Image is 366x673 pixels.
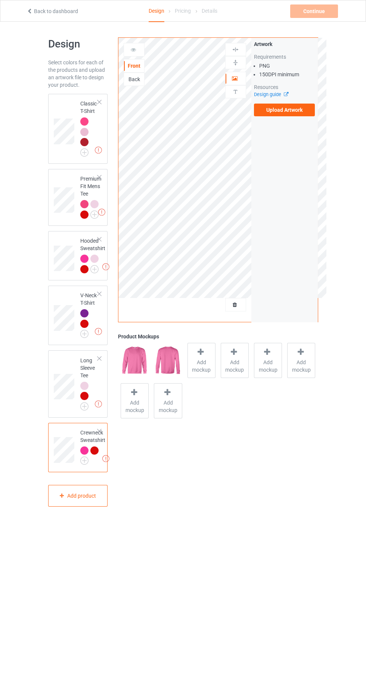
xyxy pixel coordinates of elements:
[48,231,108,280] div: Hooded Sweatshirt
[124,76,144,83] div: Back
[121,399,148,414] span: Add mockup
[154,383,182,418] div: Add mockup
[48,59,108,89] div: Select colors for each of the products and upload an artwork file to design your product.
[80,148,89,157] img: svg+xml;base64,PD94bWwgdmVyc2lvbj0iMS4wIiBlbmNvZGluZz0iVVRGLTgiPz4KPHN2ZyB3aWR0aD0iMjJweCIgaGVpZ2...
[254,92,288,97] a: Design guide
[254,53,315,61] div: Requirements
[232,46,239,53] img: svg%3E%0A
[175,0,191,21] div: Pricing
[102,455,109,462] img: exclamation icon
[259,62,315,70] li: PNG
[102,263,109,270] img: exclamation icon
[95,147,102,154] img: exclamation icon
[118,333,318,340] div: Product Mockups
[80,292,98,335] div: V-Neck T-Shirt
[187,343,215,378] div: Add mockup
[90,265,99,273] img: svg+xml;base64,PD94bWwgdmVyc2lvbj0iMS4wIiBlbmNvZGluZz0iVVRGLTgiPz4KPHN2ZyB3aWR0aD0iMjJweCIgaGVpZ2...
[95,328,102,335] img: exclamation icon
[121,383,149,418] div: Add mockup
[254,83,315,91] div: Resources
[232,59,239,66] img: svg%3E%0A
[221,359,248,374] span: Add mockup
[202,0,217,21] div: Details
[287,343,315,378] div: Add mockup
[254,359,282,374] span: Add mockup
[48,485,108,507] div: Add product
[48,350,108,417] div: Long Sleeve Tee
[48,423,108,472] div: Crewneck Sweatshirt
[80,237,105,273] div: Hooded Sweatshirt
[80,330,89,338] img: svg+xml;base64,PD94bWwgdmVyc2lvbj0iMS4wIiBlbmNvZGluZz0iVVRGLTgiPz4KPHN2ZyB3aWR0aD0iMjJweCIgaGVpZ2...
[48,37,108,51] h1: Design
[48,169,108,226] div: Premium Fit Mens Tee
[154,343,182,378] img: regular.jpg
[80,429,105,463] div: Crewneck Sweatshirt
[254,40,315,48] div: Artwork
[48,94,108,164] div: Classic T-Shirt
[124,62,144,70] div: Front
[80,100,98,154] div: Classic T-Shirt
[90,210,99,219] img: svg+xml;base64,PD94bWwgdmVyc2lvbj0iMS4wIiBlbmNvZGluZz0iVVRGLTgiPz4KPHN2ZyB3aWR0aD0iMjJweCIgaGVpZ2...
[288,359,315,374] span: Add mockup
[48,286,108,345] div: V-Neck T-Shirt
[259,71,315,78] li: 150 DPI minimum
[80,357,98,408] div: Long Sleeve Tee
[149,0,164,22] div: Design
[98,209,105,216] img: exclamation icon
[80,457,89,465] img: svg+xml;base64,PD94bWwgdmVyc2lvbj0iMS4wIiBlbmNvZGluZz0iVVRGLTgiPz4KPHN2ZyB3aWR0aD0iMjJweCIgaGVpZ2...
[232,88,239,95] img: svg%3E%0A
[221,343,249,378] div: Add mockup
[254,343,282,378] div: Add mockup
[121,343,149,378] img: regular.jpg
[154,399,182,414] span: Add mockup
[254,104,315,116] label: Upload Artwork
[80,175,101,218] div: Premium Fit Mens Tee
[80,402,89,411] img: svg+xml;base64,PD94bWwgdmVyc2lvbj0iMS4wIiBlbmNvZGluZz0iVVRGLTgiPz4KPHN2ZyB3aWR0aD0iMjJweCIgaGVpZ2...
[95,400,102,408] img: exclamation icon
[27,8,78,14] a: Back to dashboard
[188,359,215,374] span: Add mockup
